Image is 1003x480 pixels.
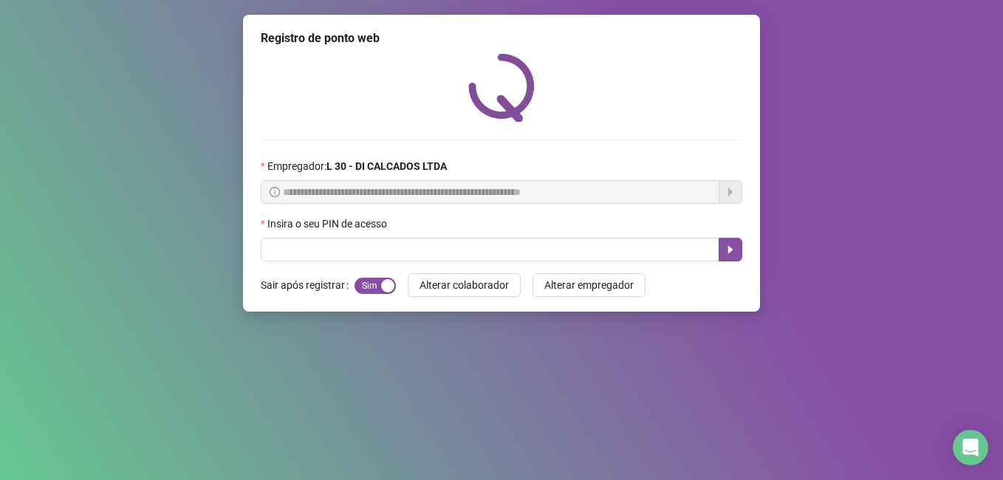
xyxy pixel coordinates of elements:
div: Registro de ponto web [261,30,742,47]
button: Alterar empregador [533,273,646,297]
span: Alterar empregador [544,277,634,293]
span: Empregador : [267,158,447,174]
img: QRPoint [468,53,535,122]
label: Insira o seu PIN de acesso [261,216,397,232]
div: Open Intercom Messenger [953,430,988,465]
span: caret-right [725,244,736,256]
label: Sair após registrar [261,273,355,297]
strong: L 30 - DI CALCADOS LTDA [326,160,447,172]
button: Alterar colaborador [408,273,521,297]
span: Alterar colaborador [420,277,509,293]
span: info-circle [270,187,280,197]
